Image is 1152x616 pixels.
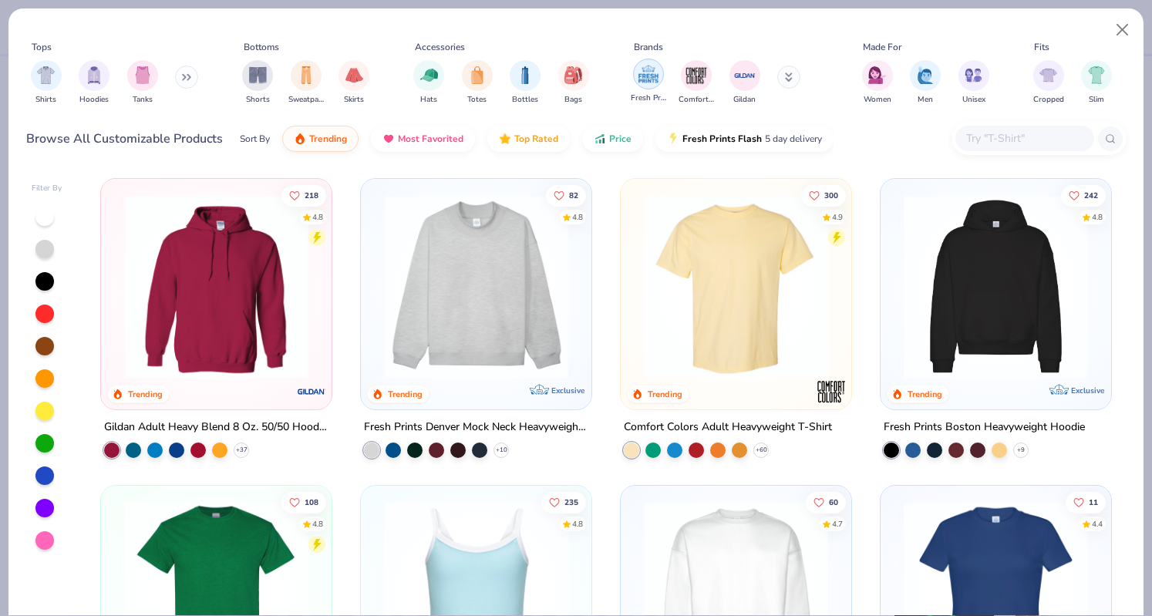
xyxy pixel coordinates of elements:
span: Top Rated [514,133,558,145]
button: filter button [242,60,273,106]
button: filter button [631,60,666,106]
img: Skirts Image [345,66,363,84]
div: Fresh Prints Boston Heavyweight Hoodie [884,418,1085,437]
div: Accessories [415,40,465,54]
span: 300 [824,191,838,199]
img: Fresh Prints Image [637,62,660,86]
div: Fits [1034,40,1049,54]
div: filter for Shorts [242,60,273,106]
button: Close [1108,15,1137,45]
button: Fresh Prints Flash5 day delivery [655,126,834,152]
div: filter for Skirts [339,60,369,106]
span: Sweatpants [288,94,324,106]
div: Made For [863,40,901,54]
div: 4.9 [832,211,843,223]
span: Totes [467,94,487,106]
span: Price [609,133,632,145]
img: Hoodies Image [86,66,103,84]
img: Totes Image [469,66,486,84]
button: Like [281,184,325,206]
div: filter for Totes [462,60,493,106]
div: filter for Slim [1081,60,1112,106]
span: Bottles [512,94,538,106]
img: Cropped Image [1039,66,1057,84]
img: Hats Image [420,66,438,84]
div: filter for Shirts [31,60,62,106]
button: Like [541,492,586,513]
span: Most Favorited [398,133,463,145]
span: Women [864,94,891,106]
span: + 10 [495,446,507,455]
span: Tanks [133,94,153,106]
div: Sort By [240,132,270,146]
img: trending.gif [294,133,306,145]
div: filter for Men [910,60,941,106]
img: Gildan logo [296,376,327,407]
img: flash.gif [667,133,679,145]
img: Bottles Image [517,66,534,84]
span: 5 day delivery [765,130,822,148]
div: filter for Comfort Colors [679,60,714,106]
div: filter for Sweatpants [288,60,324,106]
button: filter button [729,60,760,106]
span: 82 [569,191,578,199]
span: Bags [564,94,582,106]
span: + 37 [235,446,247,455]
img: a90f7c54-8796-4cb2-9d6e-4e9644cfe0fe [576,194,776,379]
button: filter button [413,60,444,106]
div: filter for Hats [413,60,444,106]
span: Exclusive [1072,385,1105,396]
div: filter for Hoodies [79,60,109,106]
div: Fresh Prints Denver Mock Neck Heavyweight Sweatshirt [364,418,588,437]
div: filter for Unisex [958,60,989,106]
span: Fresh Prints Flash [682,133,762,145]
img: Women Image [868,66,886,84]
button: Price [582,126,643,152]
button: Like [1061,184,1106,206]
button: Like [281,492,325,513]
img: Unisex Image [965,66,982,84]
button: filter button [1033,60,1064,106]
span: Trending [309,133,347,145]
img: Men Image [917,66,934,84]
img: f5d85501-0dbb-4ee4-b115-c08fa3845d83 [376,194,576,379]
img: Shirts Image [37,66,55,84]
div: filter for Women [862,60,893,106]
img: Comfort Colors logo [816,376,847,407]
button: filter button [79,60,109,106]
div: Browse All Customizable Products [26,130,223,148]
span: Shirts [35,94,56,106]
img: Gildan Image [733,64,756,87]
span: Unisex [962,94,985,106]
button: Like [806,492,846,513]
img: Shorts Image [249,66,267,84]
span: Shorts [246,94,270,106]
button: filter button [910,60,941,106]
button: filter button [462,60,493,106]
div: Brands [634,40,663,54]
button: Top Rated [487,126,570,152]
div: filter for Tanks [127,60,158,106]
div: filter for Gildan [729,60,760,106]
div: Filter By [32,183,62,194]
img: Slim Image [1088,66,1105,84]
img: Tanks Image [134,66,151,84]
span: 11 [1089,499,1098,507]
button: filter button [558,60,589,106]
div: 4.4 [1092,519,1103,530]
img: 91acfc32-fd48-4d6b-bdad-a4c1a30ac3fc [896,194,1096,379]
div: 4.8 [572,211,583,223]
img: most_fav.gif [382,133,395,145]
span: 218 [304,191,318,199]
div: filter for Fresh Prints [631,59,666,104]
button: Like [1066,492,1106,513]
span: Comfort Colors [679,94,714,106]
div: filter for Bottles [510,60,541,106]
span: Cropped [1033,94,1064,106]
span: Hoodies [79,94,109,106]
img: Comfort Colors Image [685,64,708,87]
span: 108 [304,499,318,507]
span: + 9 [1017,446,1025,455]
button: filter button [862,60,893,106]
button: Most Favorited [371,126,475,152]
